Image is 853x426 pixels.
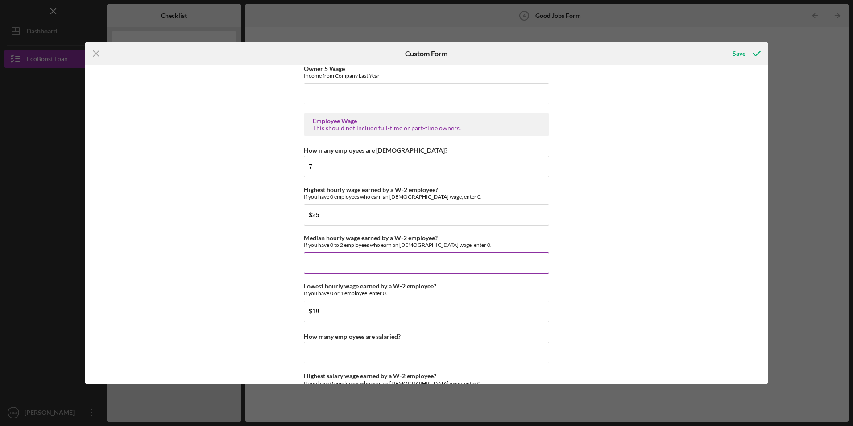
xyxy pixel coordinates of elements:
[313,117,540,125] div: Employee Wage
[304,282,436,290] label: Lowest hourly wage earned by a W-2 employee?
[304,380,549,387] div: If you have 0 employees who earn an [DEMOGRAPHIC_DATA] wage, enter 0.
[304,65,345,72] label: Owner 5 Wage
[304,372,436,380] label: Highest salary wage earned by a W-2 employee?
[304,333,401,340] label: How many employees are salaried?
[304,242,549,248] div: If you have 0 to 2 employees who earn an [DEMOGRAPHIC_DATA] wage, enter 0.
[304,193,549,200] div: If you have 0 employees who earn an [DEMOGRAPHIC_DATA] wage, enter 0.
[304,146,447,154] label: How many employees are [DEMOGRAPHIC_DATA]?
[405,50,447,58] h6: Custom Form
[304,234,438,242] label: Median hourly wage earned by a W-2 employee?
[304,72,549,79] div: Income from Company Last Year
[733,45,745,63] div: Save
[304,290,549,297] div: If you have 0 or 1 employee, enter 0.
[724,45,768,63] button: Save
[304,186,438,193] label: Highest hourly wage earned by a W-2 employee?
[313,125,540,132] div: This should not include full-time or part-time owners.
